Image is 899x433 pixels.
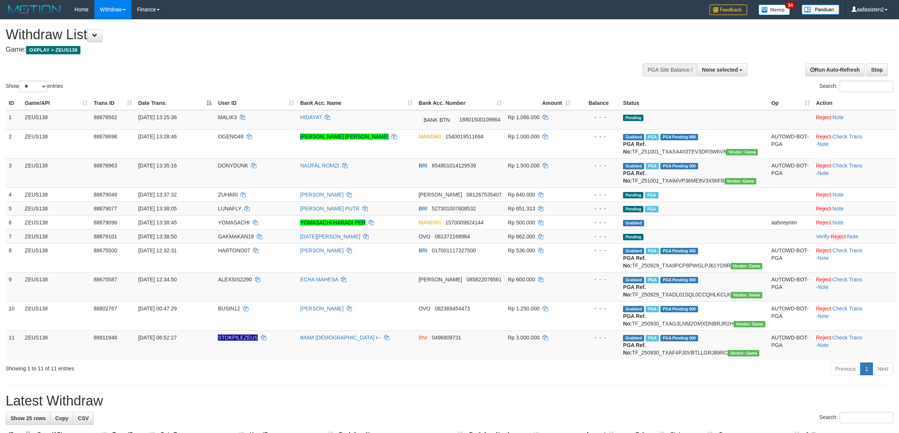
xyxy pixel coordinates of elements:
[840,81,893,92] input: Search:
[419,192,462,198] span: [PERSON_NAME]
[813,301,896,330] td: · ·
[646,134,659,140] span: Marked by aafsolysreylen
[505,96,574,110] th: Amount: activate to sort column ascending
[218,220,250,226] span: YOMASACHI
[445,134,483,140] span: Copy 1540019511694 to clipboard
[660,134,698,140] span: PGA Pending
[300,114,322,120] a: HIDAYAT
[73,412,94,425] a: CSV
[833,114,844,120] a: Note
[135,96,215,110] th: Date Trans.: activate to sort column descending
[817,141,829,147] a: Note
[6,4,63,15] img: MOTION_logo.png
[816,163,831,169] a: Reject
[833,206,844,212] a: Note
[816,335,831,341] a: Reject
[577,233,617,240] div: - - -
[620,272,768,301] td: TF_250929_TXADL01SQL0CCQHLKCLK
[833,220,844,226] a: Note
[138,276,177,283] span: [DATE] 12:34:50
[416,96,505,110] th: Bank Acc. Number: activate to sort column ascending
[813,110,896,130] td: ·
[802,5,839,15] img: panduan.png
[831,233,846,240] a: Reject
[813,330,896,359] td: · ·
[646,335,659,341] span: Marked by aafsreyleap
[508,114,540,120] span: Rp 1.066.000
[94,276,117,283] span: 88675587
[660,277,698,283] span: PGA Pending
[813,187,896,201] td: ·
[94,247,117,253] span: 88675500
[419,233,430,240] span: OVO
[577,276,617,283] div: - - -
[22,330,91,359] td: ZEUS138
[6,301,22,330] td: 10
[577,114,617,121] div: - - -
[768,215,813,229] td: aafsreynim
[813,201,896,215] td: ·
[508,134,540,140] span: Rp 1.000.000
[218,247,250,253] span: HARTONO07
[620,129,768,158] td: TF_251001_TXAXA4II3TEV3DR3W6V8
[78,415,89,421] span: CSV
[138,192,177,198] span: [DATE] 13:37:32
[432,247,476,253] span: Copy 017001117327500 to clipboard
[419,114,455,126] span: BANK BTN
[816,233,829,240] a: Verify
[432,206,476,212] span: Copy 527301007608532 to clipboard
[577,305,617,312] div: - - -
[218,335,258,341] span: Nama rekening ada tanda titik/strip, harap diedit
[709,5,747,15] img: Feedback.jpg
[138,134,177,140] span: [DATE] 13:28:46
[300,206,359,212] a: [PERSON_NAME] PUTR
[218,233,254,240] span: GAKMAKAN19
[816,206,831,212] a: Reject
[50,412,73,425] a: Copy
[731,263,762,269] span: Vendor URL: https://trx31.1velocity.biz
[847,233,859,240] a: Note
[574,96,620,110] th: Balance
[218,206,241,212] span: LUNAFLY
[218,163,248,169] span: DONYDUNK
[300,220,365,226] a: YOMASACHI HARADI PER
[435,233,470,240] span: Copy 081372168964 to clipboard
[94,206,117,212] span: 88879077
[702,67,738,73] span: None selected
[6,412,51,425] a: Show 25 rows
[813,243,896,272] td: · ·
[866,63,888,76] a: Stop
[805,63,865,76] a: Run Auto-Refresh
[419,306,430,312] span: OVO
[445,220,483,226] span: Copy 1570009924144 to clipboard
[138,163,177,169] span: [DATE] 13:35:16
[22,110,91,130] td: ZEUS138
[6,158,22,187] td: 3
[6,272,22,301] td: 9
[22,215,91,229] td: ZEUS138
[508,163,540,169] span: Rp 1.500.000
[432,335,461,341] span: Copy 0496809731 to clipboard
[6,129,22,158] td: 2
[620,158,768,187] td: TF_251001_TXA94VP36ME8V3X9IIFB
[138,335,177,341] span: [DATE] 06:52:27
[300,306,344,312] a: [PERSON_NAME]
[623,248,644,254] span: Grabbed
[138,220,177,226] span: [DATE] 13:38:45
[830,362,860,375] a: Previous
[22,96,91,110] th: Game/API: activate to sort column ascending
[623,206,643,212] span: Pending
[813,129,896,158] td: · ·
[833,163,862,169] a: Check Trans
[816,276,831,283] a: Reject
[94,114,117,120] span: 88878562
[623,342,646,356] b: PGA Ref. No:
[577,219,617,226] div: - - -
[623,220,644,226] span: Grabbed
[817,255,829,261] a: Note
[11,415,46,421] span: Show 25 rows
[646,277,659,283] span: Marked by aafpengsreynich
[94,306,117,312] span: 88802767
[816,247,831,253] a: Reject
[768,96,813,110] th: Op: activate to sort column ascending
